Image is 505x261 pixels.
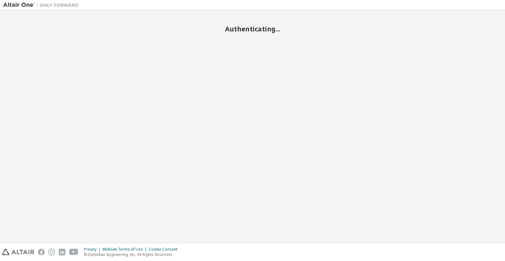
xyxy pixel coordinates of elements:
[103,247,149,252] div: Website Terms of Use
[69,249,78,255] img: youtube.svg
[84,252,181,257] p: © 2025 Altair Engineering, Inc. All Rights Reserved.
[3,25,502,33] h2: Authenticating...
[3,2,82,8] img: Altair One
[149,247,181,252] div: Cookie Consent
[59,249,65,255] img: linkedin.svg
[48,249,55,255] img: instagram.svg
[84,247,103,252] div: Privacy
[38,249,45,255] img: facebook.svg
[2,249,34,255] img: altair_logo.svg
